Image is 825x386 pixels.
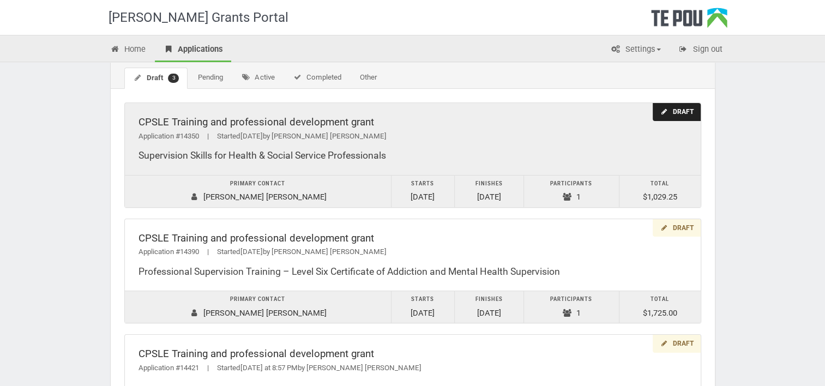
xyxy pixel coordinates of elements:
a: Settings [603,38,669,62]
a: Sign out [670,38,731,62]
div: Application #14350 Started by [PERSON_NAME] [PERSON_NAME] [138,131,687,142]
div: Supervision Skills for Health & Social Service Professionals [138,150,687,161]
span: 3 [168,74,179,83]
div: Participants [529,178,613,190]
a: Completed [284,68,350,88]
div: Starts [397,178,449,190]
div: Draft [653,219,700,237]
div: Draft [653,335,700,353]
td: [PERSON_NAME] [PERSON_NAME] [125,175,392,207]
td: 1 [523,175,619,207]
div: Participants [529,294,613,305]
td: [DATE] [391,291,454,323]
td: 1 [523,291,619,323]
a: Applications [155,38,231,62]
a: Draft [124,68,188,89]
td: $1,725.00 [619,291,700,323]
div: Total [625,178,695,190]
div: CPSLE Training and professional development grant [138,233,687,244]
div: Finishes [460,178,518,190]
div: CPSLE Training and professional development grant [138,117,687,128]
div: Total [625,294,695,305]
td: [DATE] [454,175,523,207]
div: Professional Supervision Training – Level Six Certificate of Addiction and Mental Health Supervision [138,266,687,278]
div: Starts [397,294,449,305]
div: CPSLE Training and professional development grant [138,348,687,360]
span: | [199,132,217,140]
td: [PERSON_NAME] [PERSON_NAME] [125,291,392,323]
a: Home [102,38,154,62]
td: $1,029.25 [619,175,700,207]
span: | [199,364,217,372]
a: Pending [189,68,231,88]
div: Primary contact [130,294,386,305]
a: Active [232,68,283,88]
div: Application #14421 Started by [PERSON_NAME] [PERSON_NAME] [138,363,687,374]
span: | [199,248,217,256]
span: [DATE] at 8:57 PM [240,364,298,372]
div: Te Pou Logo [651,8,727,35]
span: [DATE] [240,132,263,140]
a: Other [351,68,386,88]
div: Draft [653,103,700,121]
td: [DATE] [391,175,454,207]
div: Primary contact [130,178,386,190]
div: Finishes [460,294,518,305]
td: [DATE] [454,291,523,323]
div: Application #14390 Started by [PERSON_NAME] [PERSON_NAME] [138,246,687,258]
span: [DATE] [240,248,263,256]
